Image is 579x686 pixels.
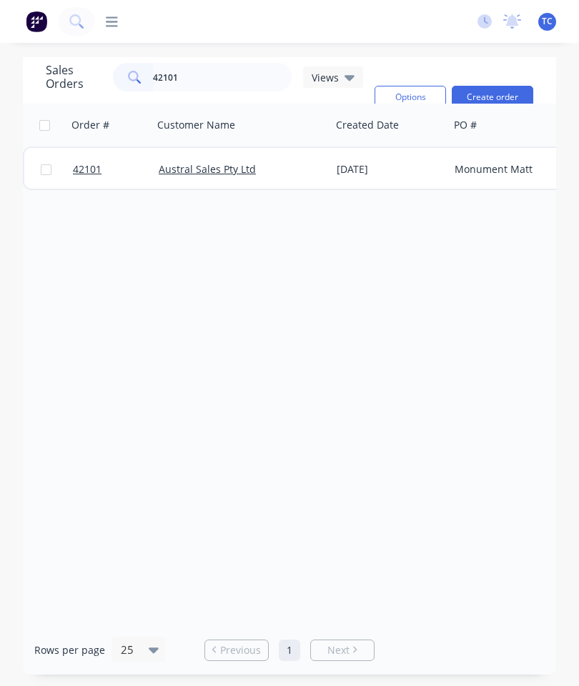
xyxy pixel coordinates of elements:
button: Options [375,86,446,109]
span: Previous [220,643,261,657]
a: Next page [311,643,374,657]
h1: Sales Orders [46,64,102,91]
div: [DATE] [337,162,443,177]
span: Views [312,70,339,85]
img: Factory [26,11,47,32]
a: Austral Sales Pty Ltd [159,162,256,176]
ul: Pagination [199,640,380,661]
span: 42101 [73,162,102,177]
a: 42101 [73,148,159,191]
span: Next [327,643,350,657]
div: Order # [71,118,109,132]
a: Page 1 is your current page [279,640,300,661]
span: TC [542,15,553,28]
button: Create order [452,86,533,109]
div: PO # [454,118,477,132]
div: Customer Name [157,118,235,132]
a: Previous page [205,643,268,657]
div: Created Date [336,118,399,132]
span: Rows per page [34,643,105,657]
input: Search... [153,63,292,91]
